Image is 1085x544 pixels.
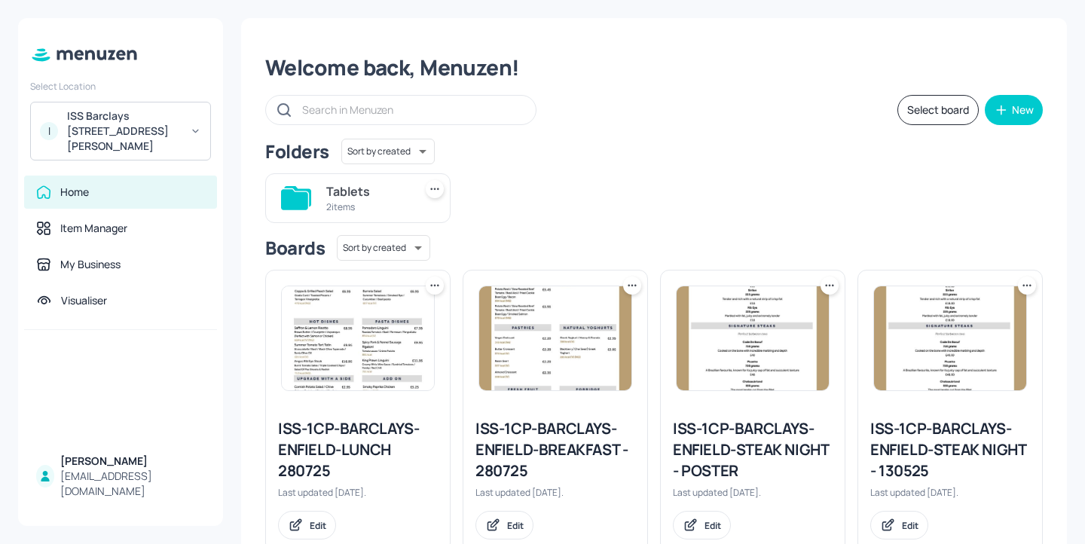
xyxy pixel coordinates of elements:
[475,418,635,481] div: ISS-1CP-BARCLAYS-ENFIELD-BREAKFAST - 280725
[479,286,631,390] img: 2025-07-22-175319781194077iplovyody.jpeg
[704,519,721,532] div: Edit
[60,221,127,236] div: Item Manager
[985,95,1043,125] button: New
[60,454,205,469] div: [PERSON_NAME]
[673,486,833,499] div: Last updated [DATE].
[282,286,434,390] img: 2025-07-22-17531998857653iamcn3wgrh.jpeg
[507,519,524,532] div: Edit
[60,469,205,499] div: [EMAIL_ADDRESS][DOMAIN_NAME]
[310,519,326,532] div: Edit
[265,236,325,260] div: Boards
[30,80,211,93] div: Select Location
[874,286,1026,390] img: 2025-05-15-1747316817815qt218ypbhp.jpeg
[326,182,408,200] div: Tablets
[302,99,521,121] input: Search in Menuzen
[278,486,438,499] div: Last updated [DATE].
[902,519,918,532] div: Edit
[870,418,1030,481] div: ISS-1CP-BARCLAYS-ENFIELD-STEAK NIGHT - 130525
[278,418,438,481] div: ISS-1CP-BARCLAYS-ENFIELD-LUNCH 280725
[326,200,408,213] div: 2 items
[61,293,107,308] div: Visualiser
[60,185,89,200] div: Home
[897,95,979,125] button: Select board
[870,486,1030,499] div: Last updated [DATE].
[67,108,181,154] div: ISS Barclays [STREET_ADDRESS][PERSON_NAME]
[1012,105,1034,115] div: New
[265,139,329,164] div: Folders
[341,136,435,167] div: Sort by created
[475,486,635,499] div: Last updated [DATE].
[337,233,430,263] div: Sort by created
[60,257,121,272] div: My Business
[265,54,1043,81] div: Welcome back, Menuzen!
[40,122,58,140] div: I
[673,418,833,481] div: ISS-1CP-BARCLAYS-ENFIELD-STEAK NIGHT - POSTER
[677,286,829,390] img: 2025-05-16-1747382770744yehtvdjgp48.jpeg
